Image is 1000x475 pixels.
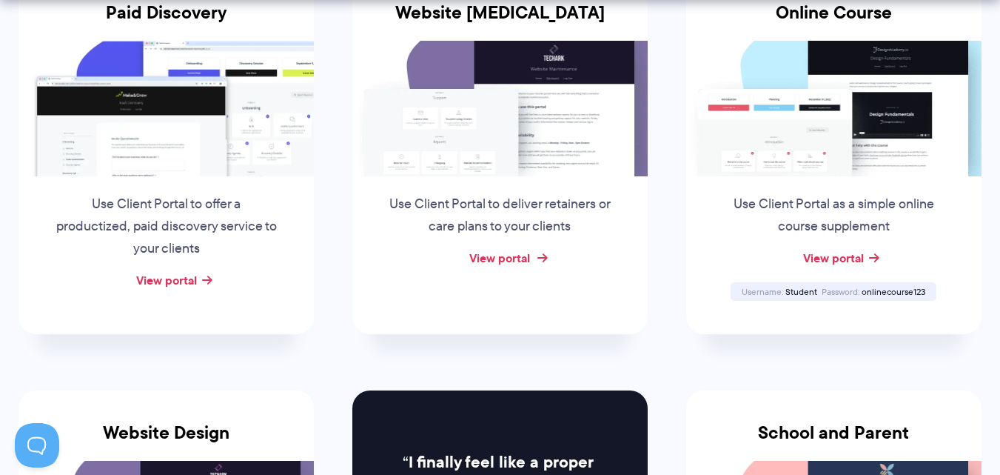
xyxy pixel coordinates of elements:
p: Use Client Portal to offer a productized, paid discovery service to your clients [54,193,279,260]
p: Use Client Portal as a simple online course supplement [721,193,946,238]
h3: Website Design [19,422,314,461]
iframe: Toggle Customer Support [15,423,59,468]
h3: School and Parent [686,422,981,461]
span: Student [785,285,817,298]
span: Username [742,285,783,298]
span: onlinecourse123 [862,285,925,298]
h3: Paid Discovery [19,2,314,41]
h3: Online Course [686,2,981,41]
a: View portal [136,271,197,289]
p: Use Client Portal to deliver retainers or care plans to your clients [387,193,612,238]
a: View portal [469,249,530,267]
h3: Website [MEDICAL_DATA] [352,2,648,41]
a: View portal [803,249,864,267]
span: Password [822,285,859,298]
